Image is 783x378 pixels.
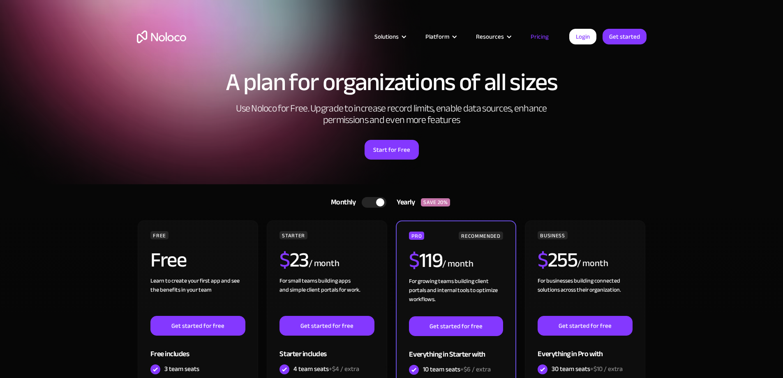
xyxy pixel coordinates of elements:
[164,364,199,373] div: 3 team seats
[150,316,245,336] a: Get started for free
[321,196,362,209] div: Monthly
[590,363,623,375] span: +$10 / extra
[279,316,374,336] a: Get started for free
[538,276,632,316] div: For businesses building connected solutions across their organization. ‍
[329,363,359,375] span: +$4 / extra
[460,363,491,376] span: +$6 / extra
[409,277,503,316] div: For growing teams building client portals and internal tools to optimize workflows.
[279,241,290,279] span: $
[150,276,245,316] div: Learn to create your first app and see the benefits in your team ‍
[386,196,421,209] div: Yearly
[309,257,340,270] div: / month
[538,250,577,270] h2: 255
[409,316,503,336] a: Get started for free
[374,31,399,42] div: Solutions
[538,241,548,279] span: $
[442,257,473,271] div: / month
[603,29,647,44] a: Get started
[150,231,169,239] div: FREE
[552,364,623,373] div: 30 team seats
[137,30,186,43] a: home
[227,103,556,126] h2: Use Noloco for Free. Upgrade to increase record limits, enable data sources, enhance permissions ...
[409,241,419,280] span: $
[409,232,424,240] div: PRO
[538,336,632,362] div: Everything in Pro with
[279,276,374,316] div: For small teams building apps and simple client portals for work. ‍
[476,31,504,42] div: Resources
[409,250,442,271] h2: 119
[466,31,520,42] div: Resources
[415,31,466,42] div: Platform
[365,140,419,160] a: Start for Free
[538,231,567,239] div: BUSINESS
[538,316,632,336] a: Get started for free
[137,70,647,95] h1: A plan for organizations of all sizes
[364,31,415,42] div: Solutions
[421,198,450,206] div: SAVE 20%
[423,365,491,374] div: 10 team seats
[279,336,374,362] div: Starter includes
[293,364,359,373] div: 4 team seats
[459,232,503,240] div: RECOMMENDED
[279,250,309,270] h2: 23
[425,31,449,42] div: Platform
[569,29,596,44] a: Login
[520,31,559,42] a: Pricing
[577,257,608,270] div: / month
[150,250,186,270] h2: Free
[150,336,245,362] div: Free includes
[409,336,503,363] div: Everything in Starter with
[279,231,307,239] div: STARTER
